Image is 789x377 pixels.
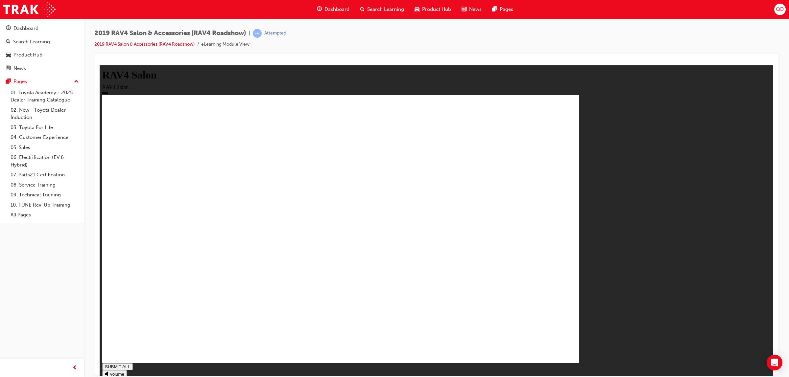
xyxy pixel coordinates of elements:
[415,5,419,13] span: car-icon
[312,3,355,16] a: guage-iconDashboard
[462,5,466,13] span: news-icon
[8,88,81,105] a: 01. Toyota Academy - 2025 Dealer Training Catalogue
[6,79,11,85] span: pages-icon
[6,39,11,45] span: search-icon
[264,30,286,36] div: Attempted
[3,49,81,61] a: Product Hub
[74,78,79,86] span: up-icon
[13,25,38,32] div: Dashboard
[456,3,487,16] a: news-iconNews
[13,38,50,46] div: Search Learning
[8,152,81,170] a: 06. Electrification (EV & Hybrid)
[409,3,456,16] a: car-iconProduct Hub
[500,6,513,13] span: Pages
[13,78,27,85] div: Pages
[774,4,786,15] button: QD
[8,122,81,133] a: 03. Toyota For Life
[6,66,11,72] span: news-icon
[3,76,81,88] button: Pages
[253,29,262,38] span: learningRecordVerb_ATTEMPT-icon
[201,41,250,48] li: eLearning Module View
[367,6,404,13] span: Search Learning
[94,30,246,37] span: 2019 RAV4 Salon & Accessories (RAV4 Roadshow)
[3,2,56,17] img: Trak
[422,6,451,13] span: Product Hub
[13,65,26,72] div: News
[8,170,81,180] a: 07. Parts21 Certification
[487,3,518,16] a: pages-iconPages
[8,200,81,210] a: 10. TUNE Rev-Up Training
[8,180,81,190] a: 08. Service Training
[6,52,11,58] span: car-icon
[3,22,81,34] a: Dashboard
[3,36,81,48] a: Search Learning
[324,6,349,13] span: Dashboard
[355,3,409,16] a: search-iconSearch Learning
[360,5,365,13] span: search-icon
[94,41,195,47] a: 2019 RAV4 Salon & Accessories (RAV4 Roadshow)
[8,210,81,220] a: All Pages
[8,190,81,200] a: 09. Technical Training
[492,5,497,13] span: pages-icon
[249,30,250,37] span: |
[8,105,81,122] a: 02. New - Toyota Dealer Induction
[317,5,322,13] span: guage-icon
[8,143,81,153] a: 05. Sales
[72,364,77,372] span: prev-icon
[8,132,81,143] a: 04. Customer Experience
[3,21,81,76] button: DashboardSearch LearningProduct HubNews
[13,51,42,59] div: Product Hub
[469,6,482,13] span: News
[776,6,784,13] span: QD
[767,355,782,370] div: Open Intercom Messenger
[6,26,11,32] span: guage-icon
[3,62,81,75] a: News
